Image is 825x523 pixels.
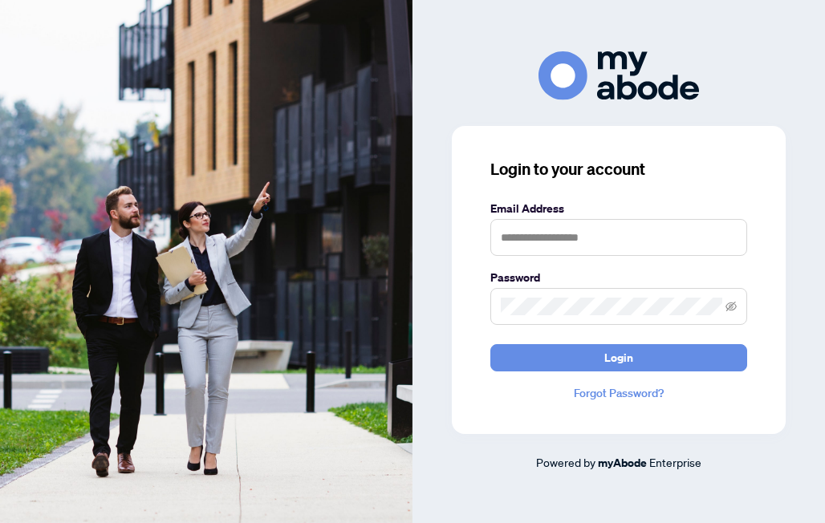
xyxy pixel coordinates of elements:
[725,301,737,312] span: eye-invisible
[490,344,747,371] button: Login
[604,345,633,371] span: Login
[490,158,747,180] h3: Login to your account
[536,455,595,469] span: Powered by
[598,454,647,472] a: myAbode
[490,384,747,402] a: Forgot Password?
[538,51,699,100] img: ma-logo
[490,269,747,286] label: Password
[649,455,701,469] span: Enterprise
[490,200,747,217] label: Email Address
